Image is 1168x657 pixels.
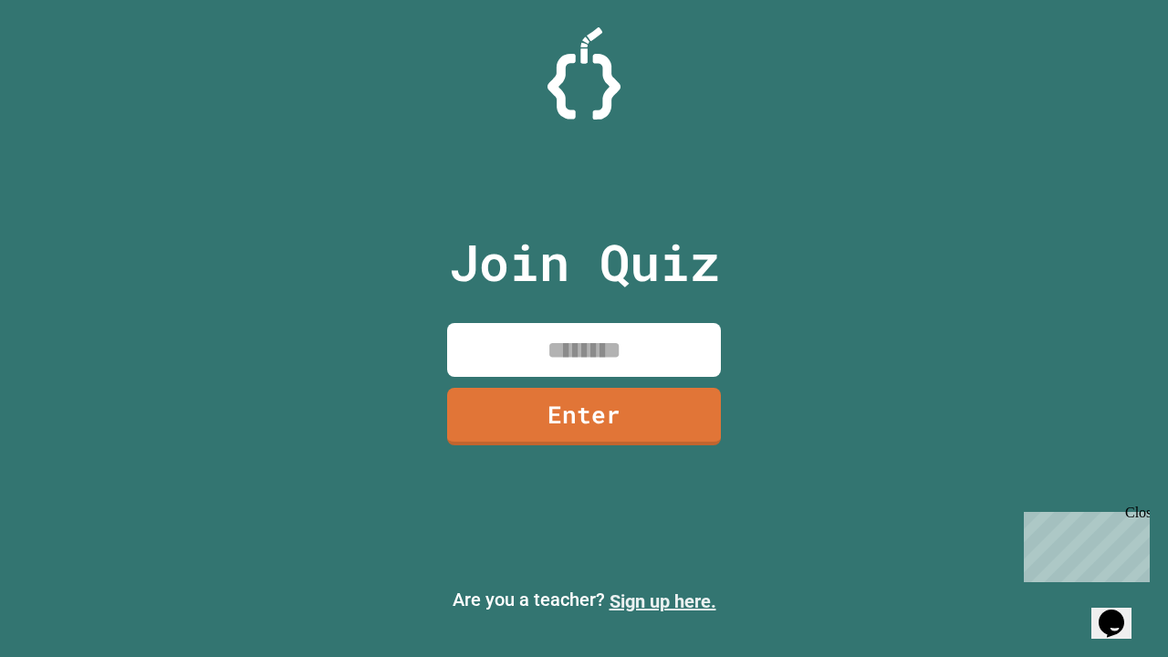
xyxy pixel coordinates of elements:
p: Are you a teacher? [15,586,1153,615]
p: Join Quiz [449,224,720,300]
a: Sign up here. [610,590,716,612]
a: Enter [447,388,721,445]
iframe: chat widget [1017,505,1150,582]
div: Chat with us now!Close [7,7,126,116]
img: Logo.svg [547,27,620,120]
iframe: chat widget [1091,584,1150,639]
